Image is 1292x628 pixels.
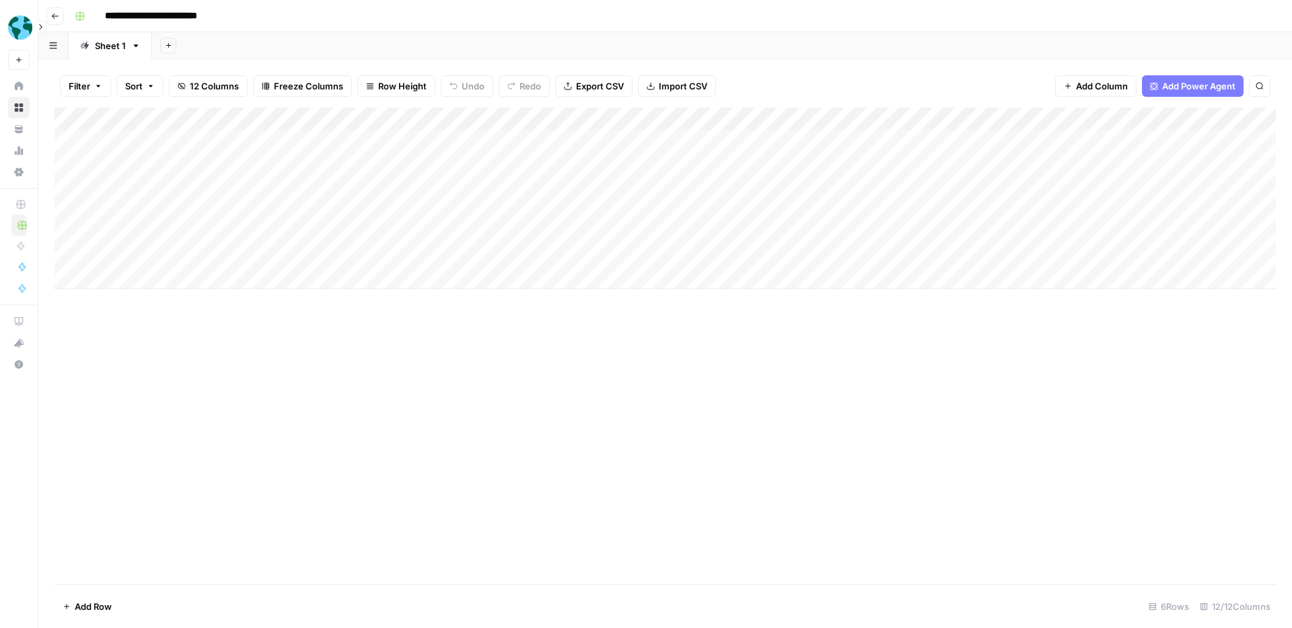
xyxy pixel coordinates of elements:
button: Export CSV [555,75,633,97]
a: Home [8,75,30,97]
button: Redo [499,75,550,97]
div: 12/12 Columns [1194,596,1276,617]
button: Freeze Columns [253,75,352,97]
span: Export CSV [576,79,624,93]
a: AirOps Academy [8,311,30,332]
button: 12 Columns [169,75,248,97]
span: Sort [125,79,143,93]
span: Add Column [1076,79,1128,93]
button: Import CSV [638,75,716,97]
button: Help + Support [8,354,30,375]
button: Add Power Agent [1142,75,1244,97]
button: Filter [60,75,111,97]
span: Add Power Agent [1162,79,1235,93]
span: Redo [519,79,541,93]
button: Sort [116,75,164,97]
span: Filter [69,79,90,93]
button: Workspace: Participate Learning [8,11,30,44]
a: Your Data [8,118,30,140]
button: What's new? [8,332,30,354]
span: Import CSV [659,79,707,93]
img: Participate Learning Logo [8,15,32,40]
div: Sheet 1 [95,39,126,52]
a: Settings [8,161,30,183]
span: Undo [462,79,485,93]
button: Row Height [357,75,435,97]
button: Add Row [55,596,120,617]
div: 6 Rows [1143,596,1194,617]
span: Freeze Columns [274,79,343,93]
a: Usage [8,140,30,161]
span: Add Row [75,600,112,613]
button: Undo [441,75,493,97]
span: 12 Columns [190,79,239,93]
span: Row Height [378,79,427,93]
a: Browse [8,97,30,118]
button: Add Column [1055,75,1137,97]
a: Sheet 1 [69,32,152,59]
div: What's new? [9,333,29,353]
